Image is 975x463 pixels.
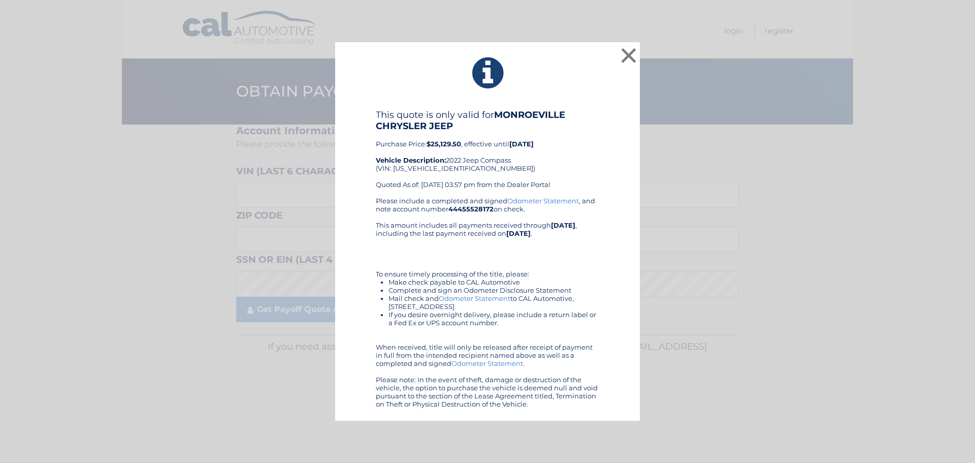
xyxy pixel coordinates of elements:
[439,294,510,302] a: Odometer Statement
[619,45,639,66] button: ×
[427,140,461,148] b: $25,129.50
[509,140,534,148] b: [DATE]
[451,359,523,367] a: Odometer Statement
[376,109,599,132] h4: This quote is only valid for
[376,109,565,132] b: MONROEVILLE CHRYSLER JEEP
[448,205,494,213] b: 44455528172
[388,286,599,294] li: Complete and sign an Odometer Disclosure Statement
[551,221,575,229] b: [DATE]
[376,156,446,164] strong: Vehicle Description:
[388,311,599,327] li: If you desire overnight delivery, please include a return label or a Fed Ex or UPS account number.
[506,229,531,237] b: [DATE]
[388,278,599,286] li: Make check payable to CAL Automotive
[388,294,599,311] li: Mail check and to CAL Automotive, [STREET_ADDRESS]
[376,197,599,408] div: Please include a completed and signed , and note account number on check. This amount includes al...
[376,109,599,197] div: Purchase Price: , effective until 2022 Jeep Compass (VIN: [US_VEHICLE_IDENTIFICATION_NUMBER]) Quo...
[507,197,579,205] a: Odometer Statement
